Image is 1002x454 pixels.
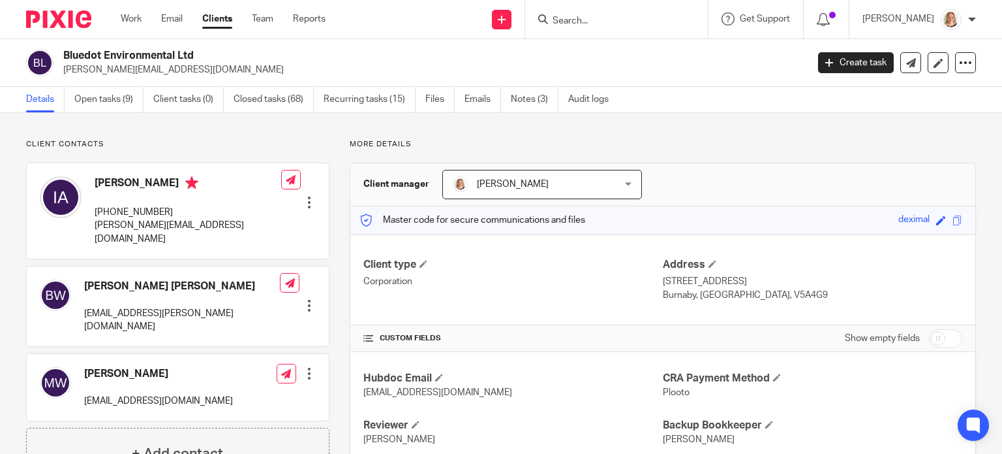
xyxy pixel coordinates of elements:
label: Show empty fields [845,332,920,345]
a: Audit logs [568,87,618,112]
a: Reports [293,12,326,25]
p: Corporation [363,275,663,288]
a: Closed tasks (68) [234,87,314,112]
a: Notes (3) [511,87,558,112]
h3: Client manager [363,178,429,191]
h4: Client type [363,258,663,272]
p: Burnaby, [GEOGRAPHIC_DATA], V5A4G9 [663,289,962,302]
a: Create task [818,52,894,73]
img: svg%3E [40,280,71,311]
img: Pixie [26,10,91,28]
h4: CRA Payment Method [663,372,962,385]
span: Plooto [663,388,690,397]
span: [EMAIL_ADDRESS][DOMAIN_NAME] [363,388,512,397]
input: Search [551,16,669,27]
h4: CUSTOM FIELDS [363,333,663,344]
h4: Hubdoc Email [363,372,663,385]
p: [EMAIL_ADDRESS][PERSON_NAME][DOMAIN_NAME] [84,307,280,334]
p: Client contacts [26,139,329,150]
h4: [PERSON_NAME] [PERSON_NAME] [84,280,280,293]
div: deximal [898,213,930,228]
a: Team [252,12,273,25]
p: [PERSON_NAME][EMAIL_ADDRESS][DOMAIN_NAME] [63,63,798,76]
a: Details [26,87,65,112]
a: Client tasks (0) [153,87,224,112]
p: [PERSON_NAME][EMAIL_ADDRESS][DOMAIN_NAME] [95,219,281,246]
a: Recurring tasks (15) [324,87,416,112]
i: Primary [185,176,198,189]
img: svg%3E [40,176,82,218]
h4: Reviewer [363,419,663,432]
h2: Bluedot Environmental Ltd [63,49,652,63]
p: Master code for secure communications and files [360,214,585,227]
h4: [PERSON_NAME] [84,367,233,381]
img: svg%3E [40,367,71,398]
span: Get Support [740,14,790,24]
a: Files [425,87,455,112]
span: [PERSON_NAME] [663,435,735,444]
p: [STREET_ADDRESS] [663,275,962,288]
a: Open tasks (9) [74,87,144,112]
h4: Address [663,258,962,272]
a: Emails [464,87,501,112]
img: Screenshot%202025-09-16%20114050.png [453,176,468,192]
h4: [PERSON_NAME] [95,176,281,193]
p: More details [350,139,976,150]
span: [PERSON_NAME] [363,435,435,444]
span: [PERSON_NAME] [477,180,549,189]
a: Clients [202,12,232,25]
a: Email [161,12,183,25]
a: Work [121,12,142,25]
h4: Backup Bookkeeper [663,419,962,432]
img: svg%3E [26,49,53,76]
p: [PHONE_NUMBER] [95,206,281,219]
p: [PERSON_NAME] [862,12,934,25]
p: [EMAIL_ADDRESS][DOMAIN_NAME] [84,395,233,408]
img: Screenshot%202025-09-16%20114050.png [941,9,962,30]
